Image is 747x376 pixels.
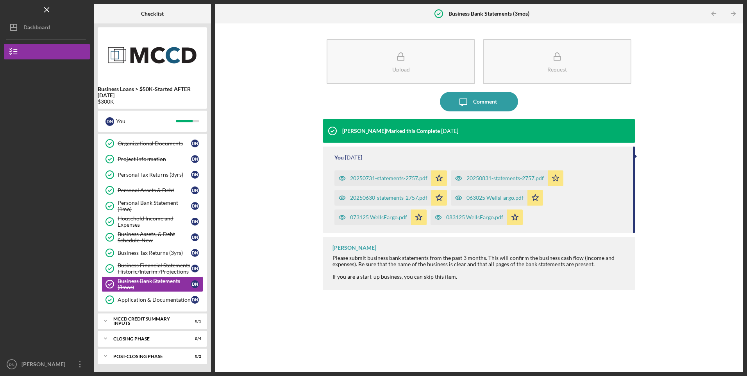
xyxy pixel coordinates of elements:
div: You [116,115,176,128]
a: Personal Bank Statement (1mo)DN [102,198,203,214]
div: Post-Closing Phase [113,354,182,359]
a: Business Bank Statements (3mos)DN [102,276,203,292]
a: Household Income and ExpensesDN [102,214,203,229]
button: 20250630-statements-2757.pdf [334,190,447,206]
div: [PERSON_NAME] [20,356,70,374]
div: D N [105,117,114,126]
div: Application & Documentation [118,297,191,303]
div: 20250731-statements-2757.pdf [350,175,427,181]
div: [PERSON_NAME] [332,245,376,251]
a: Business Assets, & Debt Schedule-NewDN [102,229,203,245]
text: DN [9,362,14,367]
div: 073125 WellsFargo.pdf [350,214,407,220]
div: D N [191,265,199,272]
a: Application & DocumentationDN [102,292,203,308]
button: 20250731-statements-2757.pdf [334,170,447,186]
div: D N [191,186,199,194]
button: Request [483,39,631,84]
div: Household Income and Expenses [118,215,191,228]
div: 083125 WellsFargo.pdf [446,214,503,220]
div: D N [191,155,199,163]
a: 9Sources & UsesDN [102,120,203,136]
div: [PERSON_NAME] Marked this Complete [342,128,440,134]
a: Project InformationDN [102,151,203,167]
div: Personal Assets & Debt [118,187,191,193]
button: Upload [327,39,475,84]
div: D N [191,233,199,241]
div: D N [191,296,199,304]
div: 20250831-statements-2757.pdf [466,175,544,181]
div: Upload [392,66,410,72]
div: Business Tax Returns (3yrs) [118,250,191,256]
div: You [334,154,344,161]
div: Please submit business bank statements from the past 3 months. This will confirm the business cas... [332,255,627,280]
div: Personal Bank Statement (1mo) [118,200,191,212]
button: Dashboard [4,20,90,35]
button: 063025 WellsFargo.pdf [451,190,543,206]
button: 073125 WellsFargo.pdf [334,209,427,225]
time: 2025-09-10 23:33 [345,154,362,161]
b: Checklist [141,11,164,17]
div: D N [191,280,199,288]
button: 083125 WellsFargo.pdf [431,209,523,225]
div: Personal Tax Returns (3yrs) [118,172,191,178]
div: Dashboard [23,20,50,37]
a: Personal Tax Returns (3yrs)DN [102,167,203,183]
button: DN[PERSON_NAME] [4,356,90,372]
div: Business Assets, & Debt Schedule-New [118,231,191,244]
div: $300K [98,98,207,105]
a: Business Tax Returns (3yrs)DN [102,245,203,261]
time: 2025-09-11 18:07 [441,128,458,134]
div: D N [191,171,199,179]
div: Business Financial Statements Historic/Interim /Projections [118,262,191,275]
div: 063025 WellsFargo.pdf [466,195,524,201]
button: Comment [440,92,518,111]
b: Business Loans > $50K-Started AFTER [DATE] [98,86,207,98]
div: Business Bank Statements (3mos) [118,278,191,290]
div: 20250630-statements-2757.pdf [350,195,427,201]
b: Business Bank Statements (3mos) [449,11,529,17]
div: Comment [473,92,497,111]
button: 20250831-statements-2757.pdf [451,170,563,186]
a: Personal Assets & DebtDN [102,183,203,198]
div: Project Information [118,156,191,162]
div: 0 / 1 [187,319,201,324]
div: D N [191,218,199,226]
div: Closing Phase [113,337,182,341]
div: D N [191,202,199,210]
div: D N [191,249,199,257]
div: Request [547,66,567,72]
div: D N [191,140,199,147]
a: Business Financial Statements Historic/Interim /ProjectionsDN [102,261,203,276]
a: Organizational DocumentsDN [102,136,203,151]
img: Product logo [98,31,207,78]
div: MCCD Credit Summary Inputs [113,317,182,326]
div: Organizational Documents [118,140,191,147]
div: 0 / 2 [187,354,201,359]
div: 0 / 4 [187,337,201,341]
